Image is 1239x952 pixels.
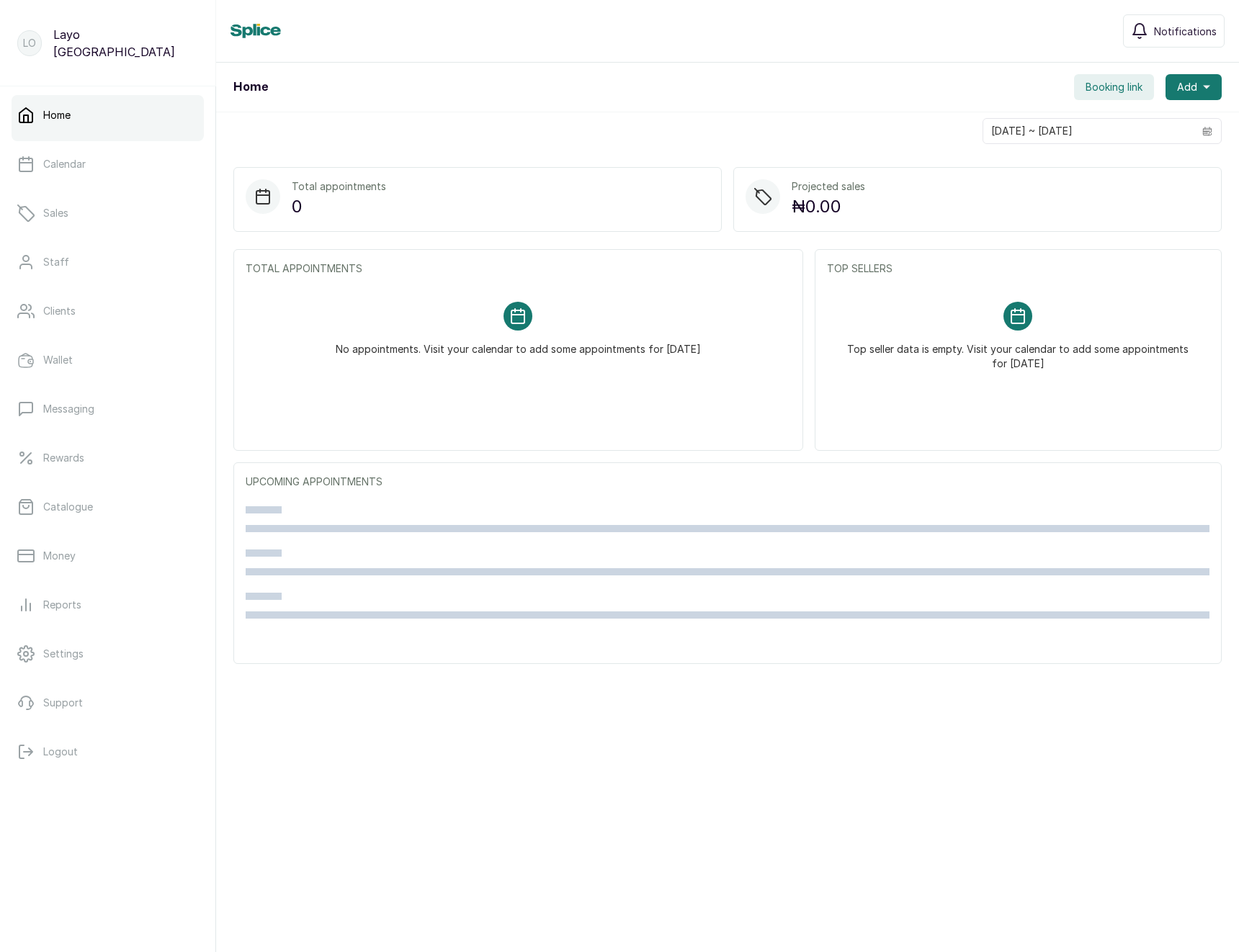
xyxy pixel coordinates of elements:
[1086,80,1142,94] span: Booking link
[1177,80,1197,94] span: Add
[53,26,198,60] p: Layo [GEOGRAPHIC_DATA]
[246,261,791,276] p: TOTAL APPOINTMENTS
[12,291,204,331] a: Clients
[12,585,204,625] a: Reports
[43,108,71,122] p: Home
[43,500,93,514] p: Catalogue
[1123,14,1225,48] button: Notifications
[43,745,78,759] p: Logout
[827,261,1209,276] p: TOP SELLERS
[12,487,204,527] a: Catalogue
[336,331,701,356] p: No appointments. Visit your calendar to add some appointments for [DATE]
[1154,24,1217,39] span: Notifications
[12,95,204,135] a: Home
[292,179,386,194] p: Total appointments
[246,475,1209,489] p: UPCOMING APPOINTMENTS
[12,193,204,233] a: Sales
[43,157,86,171] p: Calendar
[43,402,94,416] p: Messaging
[792,179,865,194] p: Projected sales
[43,451,84,465] p: Rewards
[12,340,204,380] a: Wallet
[292,194,386,220] p: 0
[12,634,204,674] a: Settings
[43,353,73,367] p: Wallet
[983,119,1194,143] input: Select date
[23,36,36,50] p: LO
[12,683,204,723] a: Support
[43,549,76,563] p: Money
[844,331,1192,371] p: Top seller data is empty. Visit your calendar to add some appointments for [DATE]
[43,304,76,318] p: Clients
[12,242,204,282] a: Staff
[1202,126,1212,136] svg: calendar
[12,732,204,772] button: Logout
[43,255,69,269] p: Staff
[1166,74,1222,100] button: Add
[12,536,204,576] a: Money
[792,194,865,220] p: ₦0.00
[43,696,83,710] p: Support
[1074,74,1154,100] button: Booking link
[12,438,204,478] a: Rewards
[233,78,268,96] h1: Home
[12,144,204,184] a: Calendar
[43,206,68,220] p: Sales
[43,598,81,612] p: Reports
[43,647,84,661] p: Settings
[12,389,204,429] a: Messaging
